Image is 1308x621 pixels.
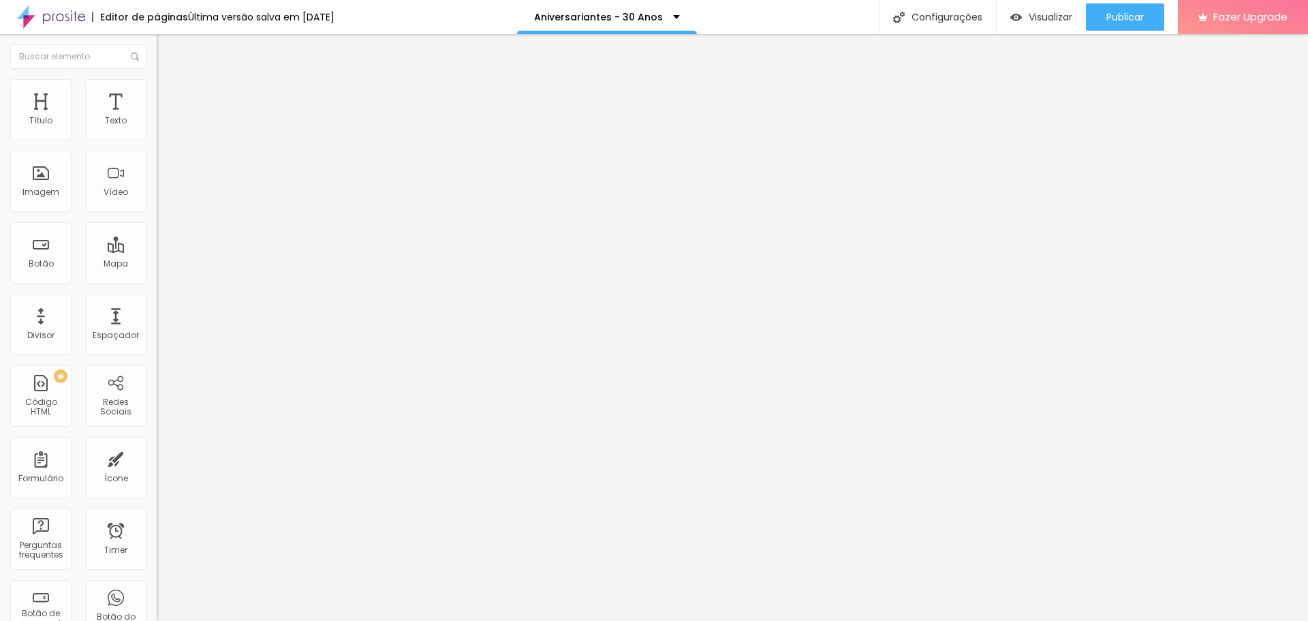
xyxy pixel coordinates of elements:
[104,187,128,197] div: Vídeo
[105,116,127,125] div: Texto
[1010,12,1022,23] img: view-1.svg
[1106,12,1144,22] span: Publicar
[104,545,127,555] div: Timer
[1086,3,1164,31] button: Publicar
[29,116,52,125] div: Título
[131,52,139,61] img: Icone
[104,474,128,483] div: Ícone
[93,331,139,340] div: Espaçador
[157,34,1308,621] iframe: Editor
[188,12,334,22] div: Última versão salva em [DATE]
[14,397,67,417] div: Código HTML
[10,44,146,69] input: Buscar elemento
[104,259,128,269] div: Mapa
[29,259,54,269] div: Botão
[1029,12,1072,22] span: Visualizar
[18,474,63,483] div: Formulário
[14,541,67,560] div: Perguntas frequentes
[534,12,663,22] p: Aniversariantes - 30 Anos
[27,331,54,340] div: Divisor
[22,187,59,197] div: Imagem
[1213,11,1288,22] span: Fazer Upgrade
[89,397,142,417] div: Redes Sociais
[997,3,1086,31] button: Visualizar
[92,12,188,22] div: Editor de páginas
[893,12,905,23] img: Icone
